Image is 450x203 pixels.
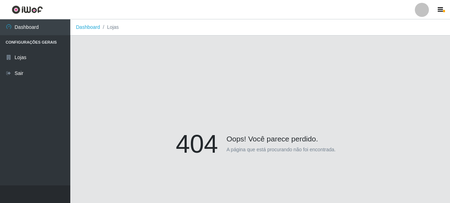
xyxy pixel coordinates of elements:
li: Lojas [100,24,119,31]
img: CoreUI Logo [12,5,43,14]
h4: Oops! Você parece perdido. [176,129,345,143]
nav: breadcrumb [70,19,450,36]
p: A página que está procurando não foi encontrada. [226,146,336,153]
h1: 404 [176,129,218,159]
a: Dashboard [76,24,100,30]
